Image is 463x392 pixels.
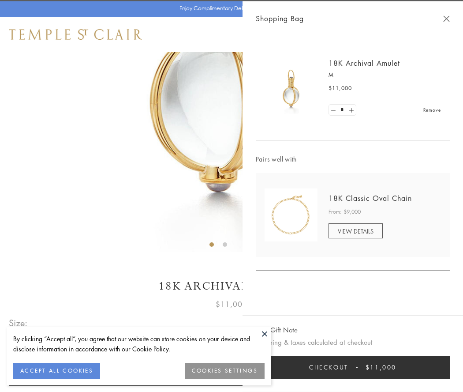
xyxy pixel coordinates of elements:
[256,337,450,348] p: Shipping & taxes calculated at checkout
[265,188,317,241] img: N88865-OV18
[256,13,304,24] span: Shopping Bag
[366,362,396,372] span: $11,000
[329,193,412,203] a: 18K Classic Oval Chain
[329,58,400,68] a: 18K Archival Amulet
[185,363,265,379] button: COOKIES SETTINGS
[329,207,361,216] span: From: $9,000
[265,62,317,115] img: 18K Archival Amulet
[338,227,373,235] span: VIEW DETAILS
[329,84,352,93] span: $11,000
[443,15,450,22] button: Close Shopping Bag
[256,154,450,164] span: Pairs well with
[309,362,348,372] span: Checkout
[216,298,247,310] span: $11,000
[347,105,355,116] a: Set quantity to 2
[13,334,265,354] div: By clicking “Accept all”, you agree that our website can store cookies on your device and disclos...
[9,279,454,294] h1: 18K Archival Amulet
[9,316,28,330] span: Size:
[329,71,441,79] p: M
[329,223,383,238] a: VIEW DETAILS
[256,324,298,335] button: Add Gift Note
[423,105,441,115] a: Remove
[329,105,338,116] a: Set quantity to 0
[179,4,280,13] p: Enjoy Complimentary Delivery & Returns
[13,363,100,379] button: ACCEPT ALL COOKIES
[9,29,142,40] img: Temple St. Clair
[256,356,450,379] button: Checkout $11,000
